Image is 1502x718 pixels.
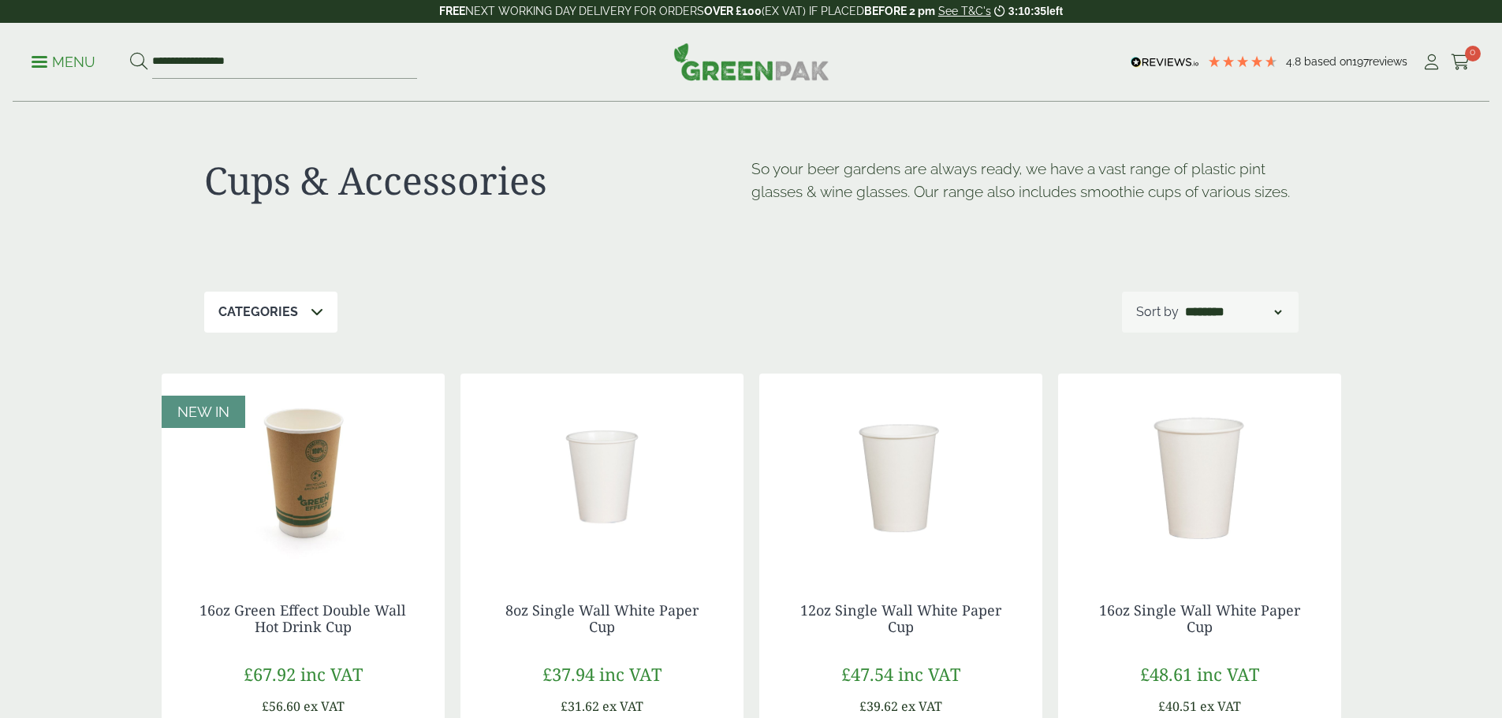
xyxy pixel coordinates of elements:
[561,698,599,715] span: £31.62
[859,698,898,715] span: £39.62
[204,158,751,203] h1: Cups & Accessories
[262,698,300,715] span: £56.60
[162,374,445,571] img: 16oz Green Effect Double Wall Hot Drink cup
[759,374,1042,571] img: DSC_9763a
[199,601,406,637] a: 16oz Green Effect Double Wall Hot Drink Cup
[704,5,762,17] strong: OVER £100
[218,303,298,322] p: Categories
[1352,55,1369,68] span: 197
[1136,303,1179,322] p: Sort by
[1422,54,1441,70] i: My Account
[542,662,594,686] span: £37.94
[673,43,829,80] img: GreenPak Supplies
[800,601,1001,637] a: 12oz Single Wall White Paper Cup
[1131,57,1199,68] img: REVIEWS.io
[244,662,296,686] span: £67.92
[1465,46,1481,61] span: 0
[300,662,363,686] span: inc VAT
[898,662,960,686] span: inc VAT
[439,5,465,17] strong: FREE
[599,662,662,686] span: inc VAT
[1369,55,1407,68] span: reviews
[938,5,991,17] a: See T&C's
[1058,374,1341,571] img: 16oz Single Wall White Paper Cup-0
[505,601,699,637] a: 8oz Single Wall White Paper Cup
[177,404,229,420] span: NEW IN
[1140,662,1192,686] span: £48.61
[1197,662,1259,686] span: inc VAT
[1182,303,1284,322] select: Shop order
[864,5,935,17] strong: BEFORE 2 pm
[1451,50,1470,74] a: 0
[1046,5,1063,17] span: left
[1200,698,1241,715] span: ex VAT
[1304,55,1352,68] span: Based on
[602,698,643,715] span: ex VAT
[460,374,744,571] img: 8oz Single Wall White Paper Cup-0
[1099,601,1300,637] a: 16oz Single Wall White Paper Cup
[1207,54,1278,69] div: 4.79 Stars
[751,158,1299,203] p: So your beer gardens are always ready, we have a vast range of plastic pint glasses & wine glasse...
[32,53,95,72] p: Menu
[1286,55,1304,68] span: 4.8
[32,53,95,69] a: Menu
[841,662,893,686] span: £47.54
[1158,698,1197,715] span: £40.51
[901,698,942,715] span: ex VAT
[1008,5,1046,17] span: 3:10:35
[304,698,345,715] span: ex VAT
[1451,54,1470,70] i: Cart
